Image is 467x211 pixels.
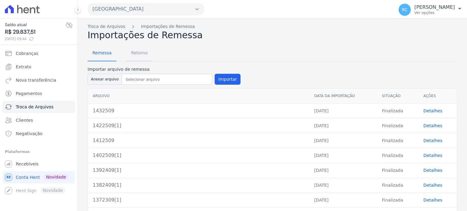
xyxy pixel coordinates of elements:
[377,148,418,163] td: Finalizada
[424,153,442,158] a: Detalhes
[16,161,39,167] span: Recebíveis
[377,89,418,104] th: Situação
[88,23,457,30] nav: Breadcrumb
[309,133,377,148] td: [DATE]
[377,103,418,118] td: Finalizada
[88,23,125,30] a: Troca de Arquivos
[309,148,377,163] td: [DATE]
[2,101,75,113] a: Troca de Arquivos
[5,36,65,42] span: [DATE] 09:44
[93,122,304,129] div: 1422509[1]
[93,182,304,189] div: 1382409[1]
[93,152,304,159] div: 1402509[1]
[16,174,40,180] span: Conta Hent
[377,163,418,178] td: Finalizada
[424,198,442,202] a: Detalhes
[5,47,73,197] nav: Sidebar
[88,66,240,73] label: Importar arquivo de remessa
[88,89,309,104] th: Arquivo
[215,74,240,85] button: Importar
[309,178,377,192] td: [DATE]
[126,46,153,61] a: Retorno
[2,74,75,86] a: Nova transferência
[16,117,33,123] span: Clientes
[424,183,442,188] a: Detalhes
[88,3,204,15] button: [GEOGRAPHIC_DATA]
[309,103,377,118] td: [DATE]
[127,47,151,59] span: Retorno
[414,10,455,15] p: Ver opções
[2,114,75,126] a: Clientes
[2,158,75,170] a: Recebíveis
[16,77,56,83] span: Nova transferência
[16,50,38,56] span: Cobranças
[5,148,73,155] div: Plataformas
[309,163,377,178] td: [DATE]
[424,168,442,173] a: Detalhes
[16,104,54,110] span: Troca de Arquivos
[377,118,418,133] td: Finalizada
[123,76,211,83] input: Selecionar arquivo
[16,64,31,70] span: Extrato
[402,8,408,12] span: RC
[377,178,418,192] td: Finalizada
[2,87,75,100] a: Pagamentos
[16,131,43,137] span: Negativação
[414,4,455,10] p: [PERSON_NAME]
[93,137,304,144] div: 1412509
[377,133,418,148] td: Finalizada
[88,30,457,41] h2: Importações de Remessa
[93,107,304,114] div: 1432509
[93,196,304,204] div: 1372309[1]
[424,138,442,143] a: Detalhes
[424,123,442,128] a: Detalhes
[2,47,75,60] a: Cobranças
[93,167,304,174] div: 1392409[1]
[16,90,42,97] span: Pagamentos
[394,1,467,18] button: RC [PERSON_NAME] Ver opções
[2,61,75,73] a: Extrato
[2,128,75,140] a: Negativação
[424,108,442,113] a: Detalhes
[309,192,377,207] td: [DATE]
[5,28,65,36] span: R$ 29.837,51
[88,74,122,85] button: Anexar arquivo
[419,89,457,104] th: Ações
[5,22,65,28] span: Saldo atual
[43,174,68,180] span: Novidade
[309,118,377,133] td: [DATE]
[309,89,377,104] th: Data da Importação
[88,46,116,61] a: Remessa
[141,23,195,30] a: Importações de Remessa
[2,171,75,183] a: Conta Hent Novidade
[89,47,115,59] span: Remessa
[377,192,418,207] td: Finalizada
